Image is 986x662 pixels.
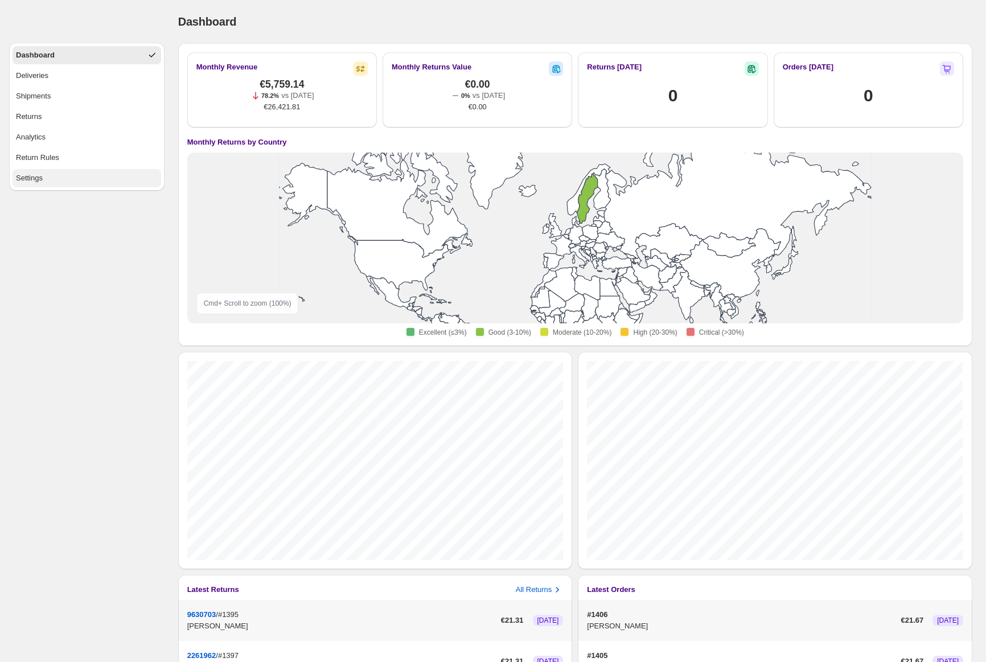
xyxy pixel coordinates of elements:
[699,328,744,337] span: Critical (>30%)
[16,70,48,81] div: Deliveries
[16,152,59,163] div: Return Rules
[587,650,896,661] p: #1405
[187,137,287,148] h4: Monthly Returns by Country
[419,328,467,337] span: Excellent (≤3%)
[461,92,470,99] span: 0%
[187,610,216,619] button: 9630703
[16,91,51,102] div: Shipments
[783,61,833,73] h2: Orders [DATE]
[465,79,490,90] span: €0.00
[901,615,923,626] span: €21.67
[218,610,239,619] span: #1395
[587,620,896,632] p: [PERSON_NAME]
[187,620,496,632] p: [PERSON_NAME]
[187,609,496,632] div: /
[516,584,564,595] button: All Returns
[516,584,552,595] h3: All Returns
[587,584,635,595] h3: Latest Orders
[587,609,896,620] p: #1406
[13,169,161,187] button: Settings
[13,67,161,85] button: Deliveries
[16,50,55,61] div: Dashboard
[196,293,299,314] div: Cmd + Scroll to zoom ( 100 %)
[553,328,611,337] span: Moderate (10-20%)
[196,61,258,73] h2: Monthly Revenue
[218,651,239,660] span: #1397
[264,101,300,113] span: €26,421.81
[13,128,161,146] button: Analytics
[260,79,304,90] span: €5,759.14
[178,15,237,28] span: Dashboard
[13,46,161,64] button: Dashboard
[473,90,506,101] p: vs [DATE]
[537,616,559,625] span: [DATE]
[488,328,531,337] span: Good (3-10%)
[261,92,279,99] span: 78.2%
[937,616,959,625] span: [DATE]
[16,131,46,143] div: Analytics
[392,61,471,73] h2: Monthly Returns Value
[187,651,216,660] button: 2261962
[501,615,524,626] span: €21.31
[16,172,43,184] div: Settings
[864,84,873,107] h1: 0
[633,328,677,337] span: High (20-30%)
[13,108,161,126] button: Returns
[587,61,642,73] h2: Returns [DATE]
[668,84,677,107] h1: 0
[187,584,239,595] h3: Latest Returns
[16,111,42,122] div: Returns
[281,90,314,101] p: vs [DATE]
[13,149,161,167] button: Return Rules
[13,87,161,105] button: Shipments
[469,101,487,113] span: €0.00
